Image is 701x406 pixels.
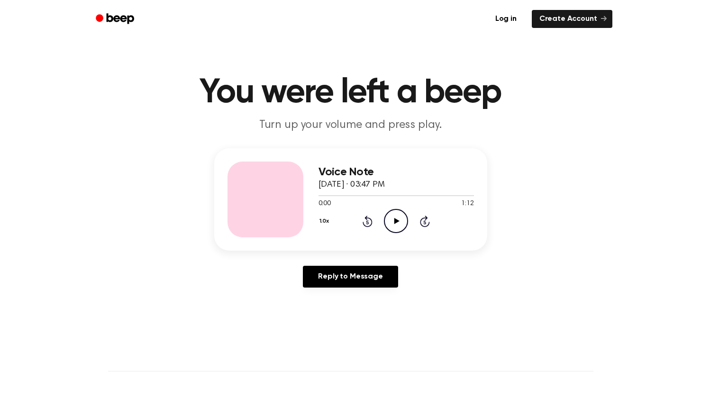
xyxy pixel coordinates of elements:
a: Create Account [532,10,612,28]
a: Reply to Message [303,266,398,288]
p: Turn up your volume and press play. [169,117,533,133]
h3: Voice Note [319,166,474,179]
h1: You were left a beep [108,76,593,110]
a: Beep [89,10,143,28]
a: Log in [486,8,526,30]
span: 0:00 [319,199,331,209]
span: 1:12 [461,199,473,209]
span: [DATE] · 03:47 PM [319,180,385,189]
button: 1.0x [319,213,333,229]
